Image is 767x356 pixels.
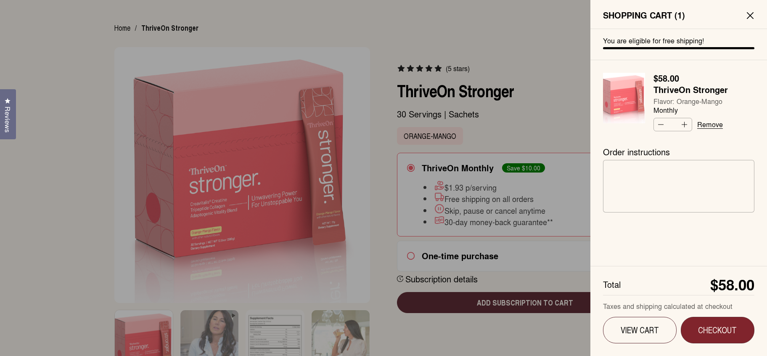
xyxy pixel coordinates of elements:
a: View Cart [603,317,677,343]
span: Monthly [653,106,728,114]
button: Increase quantity [679,118,692,131]
span: Reviews [2,106,13,133]
label: Order instructions [603,146,754,157]
span: View Cart [615,325,664,335]
span: You are eligible for free shipping! [603,35,704,45]
a: ThriveOn Stronger [653,85,728,95]
span: Shopping Cart ( ) [603,10,685,21]
span: Total [603,279,621,290]
span: 1 [677,9,682,21]
a: Remove [697,121,723,128]
button: Decrease quantity [654,118,666,131]
div: Taxes and shipping calculated at checkout [603,302,754,311]
button: Checkout [681,317,755,343]
strong: $58.00 [653,72,679,85]
span: Checkout [693,325,743,335]
span: Flavor: Orange-Mango [653,97,728,106]
span: ThriveOn Stronger [653,83,728,97]
img: Box of ThriveOn Stronger supplement with a pink design on a white background [603,73,645,123]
